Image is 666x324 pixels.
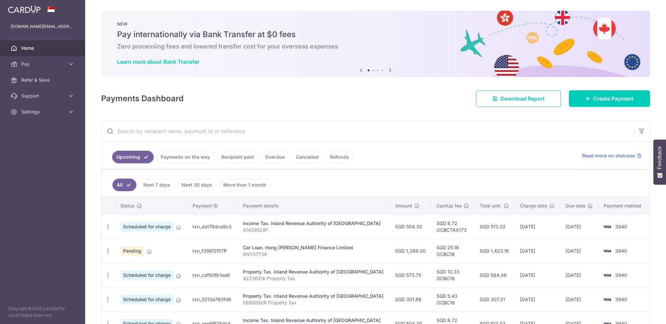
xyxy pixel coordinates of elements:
[117,29,634,40] h5: Pay internationally via Bank Transfer at $0 fees
[101,121,634,142] input: Search by recipient name, payment id or reference
[390,214,431,239] td: SGD 504.30
[187,239,238,263] td: txn_f356f2f57ff
[139,179,175,191] a: Next 7 days
[8,5,41,13] img: CardUp
[395,202,412,209] span: Amount
[243,251,385,258] p: SNY3773K
[243,269,385,275] div: Property Tax. Inland Revenue Authority of [GEOGRAPHIC_DATA]
[292,151,323,163] a: Cancelled
[515,287,560,311] td: [DATE]
[21,77,65,83] span: Refer & Save
[112,179,136,191] a: All
[243,244,385,251] div: Car Loan. Hong [PERSON_NAME] Finance Limited
[515,263,560,287] td: [DATE]
[117,58,199,65] a: Learn more about Bank Transfer
[326,151,353,163] a: Refunds
[569,90,650,107] a: Create Payment
[120,246,144,256] span: Pending
[560,214,598,239] td: [DATE]
[238,197,390,214] th: Payment details
[219,179,271,191] a: More than 1 month
[615,296,627,302] span: 3940
[431,239,474,263] td: SGD 25.16 OCBC18
[474,287,515,311] td: SGD 307.31
[582,152,642,159] a: Read more on statuses
[112,151,154,163] a: Upcoming
[560,239,598,263] td: [DATE]
[600,223,614,231] img: Bank Card
[101,11,650,77] img: Bank transfer banner
[600,247,614,255] img: Bank Card
[520,202,547,209] span: Charge date
[187,263,238,287] td: txn_cdf90fb1ea6
[243,227,385,233] p: S1439529F
[615,272,627,278] span: 3940
[436,202,462,209] span: CardUp fee
[593,95,634,103] span: Create Payment
[566,202,585,209] span: Due date
[431,214,474,239] td: SGD 8.72 OCBCTAX173
[120,202,135,209] span: Status
[474,214,515,239] td: SGD 513.02
[243,317,385,324] div: Income Tax. Inland Revenue Authority of [GEOGRAPHIC_DATA]
[480,202,502,209] span: Total amt.
[600,295,614,303] img: Bank Card
[243,220,385,227] div: Income Tax. Inland Revenue Authority of [GEOGRAPHIC_DATA]
[261,151,289,163] a: Overdue
[120,295,173,304] span: Scheduled for charge
[187,197,238,214] th: Payment ID
[21,93,65,99] span: Support
[653,139,666,185] button: Feedback - Show survey
[431,263,474,287] td: SGD 10.33 OCBC18
[243,293,385,299] div: Property Tax. Inland Revenue Authority of [GEOGRAPHIC_DATA]
[615,248,627,254] span: 3940
[515,239,560,263] td: [DATE]
[120,222,173,231] span: Scheduled for charge
[117,42,634,50] h6: Zero processing fees and lowered transfer cost for your overseas expenses
[21,45,65,51] span: Home
[390,287,431,311] td: SGD 301.88
[11,23,75,30] p: [DOMAIN_NAME][EMAIL_ADDRESS][DOMAIN_NAME]
[243,275,385,282] p: 4223631k Property Tax
[187,287,238,311] td: txn_3013e760fd6
[560,287,598,311] td: [DATE]
[515,214,560,239] td: [DATE]
[474,239,515,263] td: SGD 1,423.16
[657,146,663,169] span: Feedback
[243,299,385,306] p: 0889890R Property Tax
[615,224,627,229] span: 3940
[600,271,614,279] img: Bank Card
[390,239,431,263] td: SGD 1,398.00
[156,151,214,163] a: Payments on the way
[117,21,634,27] p: NEW
[120,271,173,280] span: Scheduled for charge
[177,179,216,191] a: Next 30 days
[598,197,649,214] th: Payment method
[390,263,431,287] td: SGD 573.75
[476,90,561,107] a: Download Report
[21,61,65,67] span: Pay
[187,214,238,239] td: txn_da176dce9c3
[582,152,635,159] span: Read more on statuses
[21,109,65,115] span: Settings
[431,287,474,311] td: SGD 5.43 OCBC18
[101,93,184,105] h4: Payments Dashboard
[560,263,598,287] td: [DATE]
[474,263,515,287] td: SGD 584.08
[500,95,545,103] span: Download Report
[217,151,258,163] a: Recipient paid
